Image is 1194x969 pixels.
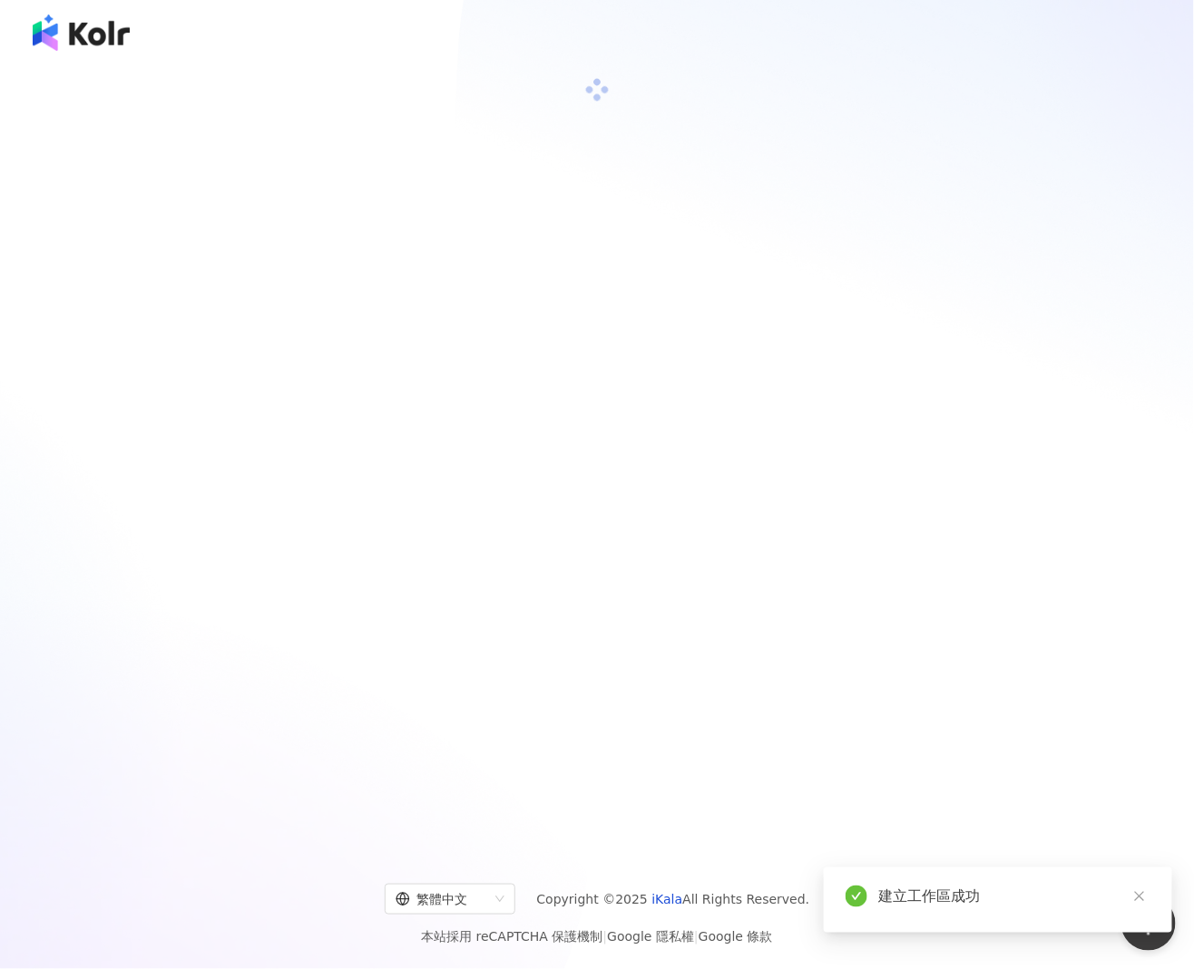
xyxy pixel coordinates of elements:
[537,888,810,910] span: Copyright © 2025 All Rights Reserved.
[421,925,772,947] span: 本站採用 reCAPTCHA 保護機制
[33,15,130,51] img: logo
[396,885,488,914] div: 繁體中文
[878,886,1150,907] div: 建立工作區成功
[846,886,867,907] span: check-circle
[1133,890,1146,903] span: close
[694,929,699,944] span: |
[652,892,683,906] a: iKala
[607,929,694,944] a: Google 隱私權
[699,929,773,944] a: Google 條款
[603,929,608,944] span: |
